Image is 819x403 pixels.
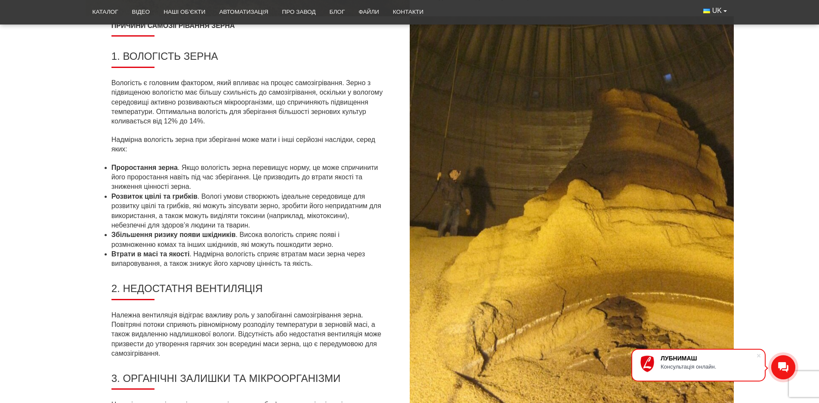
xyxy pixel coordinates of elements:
a: Контакти [386,3,430,22]
span: UK [712,6,722,15]
div: Консультація онлайн. [661,363,756,370]
p: Надмірна вологість зерна при зберіганні може мати і інші серйозні наслідки, серед яких: [111,135,384,154]
strong: Розвиток цвілі та грибків [111,193,198,200]
a: Блог [322,3,352,22]
div: ЛУБНИМАШ [661,355,756,362]
a: Автоматизація [212,3,275,22]
a: Наші об’єкти [157,3,212,22]
a: Відео [125,3,157,22]
a: Файли [352,3,386,22]
li: . Якщо вологість зерна перевищує норму, це може спричинити його проростання навіть під час зберіг... [111,163,384,192]
li: . Надмірна вологість сприяє втратам маси зерна через випаровування, а також знижує його харчову ц... [111,249,384,269]
a: Каталог [86,3,125,22]
strong: Причини самозігрівання зерна [111,22,235,29]
strong: Проростання зерна [111,164,178,171]
li: . Вологі умови створюють ідеальне середовище для розвитку цвілі та грибків, які можуть зіпсувати ... [111,192,384,231]
img: Українська [703,9,710,13]
li: . Висока вологість сприяє появі і розмноженню комах та інших шкідників, які можуть пошкодити зерно. [111,230,384,249]
h3: 3. Органічні залишки та мікроорганізми [111,372,384,390]
strong: Втрати в масі та якості [111,250,190,258]
button: UK [696,3,733,19]
strong: Збільшення ризику появи шкідників [111,231,236,238]
a: Про завод [275,3,322,22]
p: Належна вентиляція відіграє важливу роль у запобіганні самозігрівання зерна. Повітряні потоки спр... [111,311,384,359]
h3: 2. Недостатня вентиляція [111,283,384,300]
h3: 1. Вологість зерна [111,50,384,68]
p: Вологість є головним фактором, який впливає на процес самозігрівання. Зерно з підвищеною вологіст... [111,78,384,126]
